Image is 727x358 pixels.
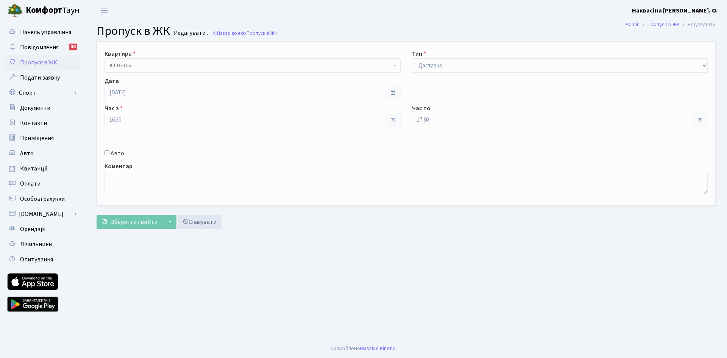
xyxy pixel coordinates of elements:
[26,4,80,17] span: Таун
[331,344,396,353] div: Розроблено .
[20,28,71,36] span: Панель управління
[4,191,80,206] a: Особові рахунки
[105,77,119,86] label: Дата
[212,30,278,37] a: Назад до всіхПропуск в ЖК
[20,149,34,158] span: Авто
[97,215,162,229] button: Зберегти і вийти
[69,44,77,50] div: 30
[109,62,391,69] span: <b>КТ</b>&nbsp;&nbsp;&nbsp;&nbsp;16-106
[20,180,41,188] span: Оплати
[172,30,208,37] small: Редагувати .
[105,162,133,171] label: Коментар
[20,255,53,264] span: Опитування
[4,85,80,100] a: Спорт
[626,20,640,28] a: Admin
[20,43,59,52] span: Повідомлення
[20,225,45,233] span: Орендарі
[26,4,62,16] b: Комфорт
[8,3,23,18] img: logo.png
[20,164,48,173] span: Квитанції
[20,240,52,249] span: Лічильники
[4,237,80,252] a: Лічильники
[680,20,716,29] li: Редагувати
[614,17,727,33] nav: breadcrumb
[647,20,680,28] a: Пропуск в ЖК
[20,73,60,82] span: Подати заявку
[4,146,80,161] a: Авто
[360,344,395,352] a: Massive Kinetic
[109,62,116,69] b: КТ
[4,222,80,237] a: Орендарі
[178,215,222,229] a: Скасувати
[97,22,170,40] span: Пропуск в ЖК
[4,252,80,267] a: Опитування
[4,176,80,191] a: Оплати
[105,58,401,73] span: <b>КТ</b>&nbsp;&nbsp;&nbsp;&nbsp;16-106
[20,104,50,112] span: Документи
[105,49,136,58] label: Квартира
[20,119,47,127] span: Контакти
[20,58,57,67] span: Пропуск в ЖК
[111,218,158,226] span: Зберегти і вийти
[20,134,54,142] span: Приміщення
[4,116,80,131] a: Контакти
[412,49,426,58] label: Тип
[4,161,80,176] a: Квитанції
[412,104,431,113] label: Час по
[4,70,80,85] a: Подати заявку
[632,6,718,15] a: Наквасіна [PERSON_NAME]. О.
[111,149,124,158] label: Авто
[105,104,123,113] label: Час з
[4,55,80,70] a: Пропуск в ЖК
[4,25,80,40] a: Панель управління
[4,206,80,222] a: [DOMAIN_NAME]
[95,4,114,17] button: Переключити навігацію
[246,30,278,37] span: Пропуск в ЖК
[20,195,65,203] span: Особові рахунки
[4,100,80,116] a: Документи
[4,131,80,146] a: Приміщення
[4,40,80,55] a: Повідомлення30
